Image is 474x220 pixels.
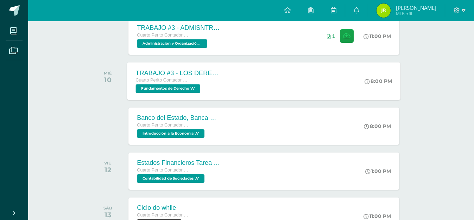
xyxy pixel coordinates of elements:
[137,114,221,122] div: Banco del Estado, Banca Múltiple.
[137,204,190,212] div: Ciclo do while
[137,213,190,218] span: Cuarto Perito Contador con Orientación en Computación
[365,168,391,174] div: 1:00 PM
[137,123,190,128] span: Cuarto Perito Contador con Orientación en Computación
[137,174,204,183] span: Contabilidad de Sociedades 'A'
[104,166,111,174] div: 12
[332,33,335,39] span: 1
[364,213,391,219] div: 11:00 PM
[364,123,391,129] div: 8:00 PM
[136,69,221,77] div: TRABAJO #3 - LOS DERECHOS HUMANOS
[103,211,112,219] div: 13
[136,84,201,93] span: Fundamentos de Derecho 'A'
[137,39,207,48] span: Administración y Organización de Oficina 'A'
[365,78,392,84] div: 8:00 PM
[137,129,204,138] span: Introducción a la Economía 'A'
[104,71,112,76] div: MIÉ
[364,33,391,39] div: 11:00 PM
[104,161,111,166] div: VIE
[137,33,190,38] span: Cuarto Perito Contador con Orientación en Computación
[327,33,335,39] div: Archivos entregados
[136,78,189,83] span: Cuarto Perito Contador con Orientación en Computación
[137,159,221,167] div: Estados Financieros Tarea #67
[103,206,112,211] div: SÁB
[396,11,436,17] span: Mi Perfil
[137,168,190,173] span: Cuarto Perito Contador con Orientación en Computación
[137,24,221,32] div: TRABAJO #3 - ADMISNTRACIÓN PÚBLICA
[104,76,112,84] div: 10
[377,4,391,18] img: 967edac1b04ee0e36ccdb3d3d4cdd44d.png
[396,4,436,11] span: [PERSON_NAME]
